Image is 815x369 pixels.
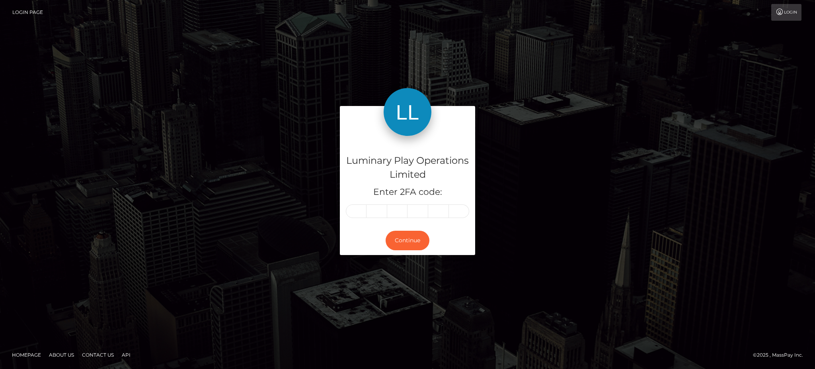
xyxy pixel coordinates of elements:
[386,231,429,250] button: Continue
[384,88,431,136] img: Luminary Play Operations Limited
[119,349,134,361] a: API
[771,4,801,21] a: Login
[46,349,77,361] a: About Us
[9,349,44,361] a: Homepage
[12,4,43,21] a: Login Page
[346,154,469,182] h4: Luminary Play Operations Limited
[79,349,117,361] a: Contact Us
[346,186,469,198] h5: Enter 2FA code:
[753,351,809,359] div: © 2025 , MassPay Inc.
